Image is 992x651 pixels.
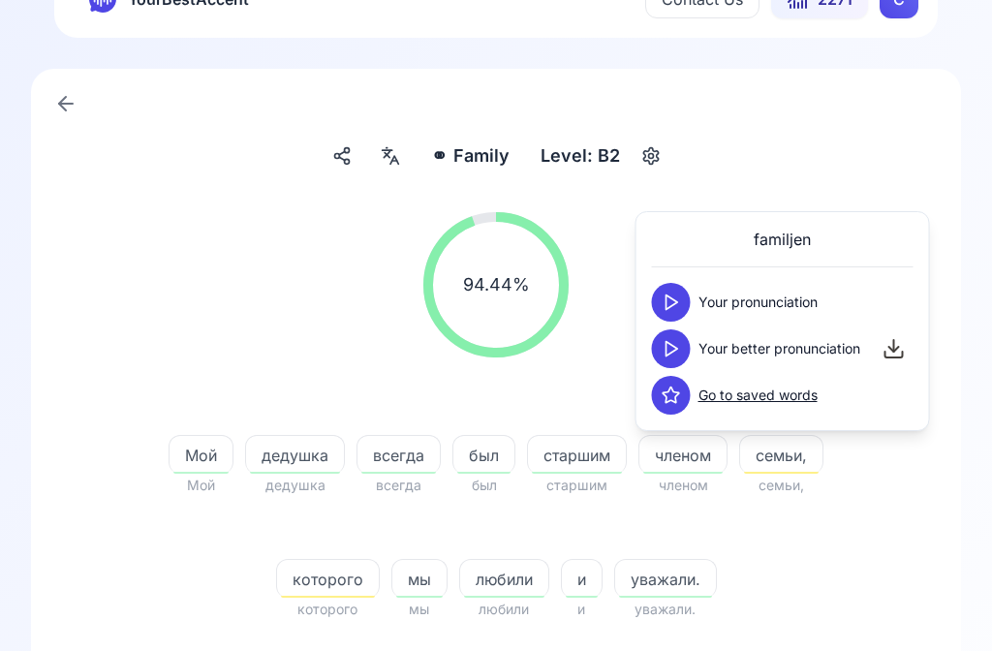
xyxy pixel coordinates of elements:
[562,568,602,591] span: и
[169,435,233,474] button: Мой
[698,386,818,405] a: Go to saved words
[639,444,727,467] span: членом
[638,435,728,474] button: членом
[423,139,517,173] button: ⚭Family
[615,568,716,591] span: уважали.
[459,559,549,598] button: любили
[561,559,603,598] button: и
[459,598,549,621] span: любили
[528,444,626,467] span: старшим
[276,598,380,621] span: которого
[276,559,380,598] button: которого
[356,474,441,497] span: всегда
[453,444,514,467] span: был
[452,474,515,497] span: был
[698,293,818,312] span: Your pronunciation
[277,568,379,591] span: которого
[452,435,515,474] button: был
[431,142,448,170] span: ⚭
[533,139,666,173] button: Level: B2
[453,142,510,170] span: Family
[356,435,441,474] button: всегда
[527,435,627,474] button: старшим
[698,339,860,358] span: Your better pronunciation
[392,568,447,591] span: мы
[246,444,344,467] span: дедушка
[391,559,448,598] button: мы
[170,444,232,467] span: Мой
[245,474,345,497] span: дедушка
[614,598,717,621] span: уважали.
[754,228,811,251] span: familjen
[614,559,717,598] button: уважали.
[460,568,548,591] span: любили
[533,139,628,173] div: Level: B2
[739,435,823,474] button: семьи,
[391,598,448,621] span: мы
[245,435,345,474] button: дедушка
[561,598,603,621] span: и
[527,474,627,497] span: старшим
[740,444,822,467] span: семьи,
[169,474,233,497] span: Мой
[463,271,530,298] span: 94.44 %
[638,474,728,497] span: членом
[357,444,440,467] span: всегда
[739,474,823,497] span: семьи,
